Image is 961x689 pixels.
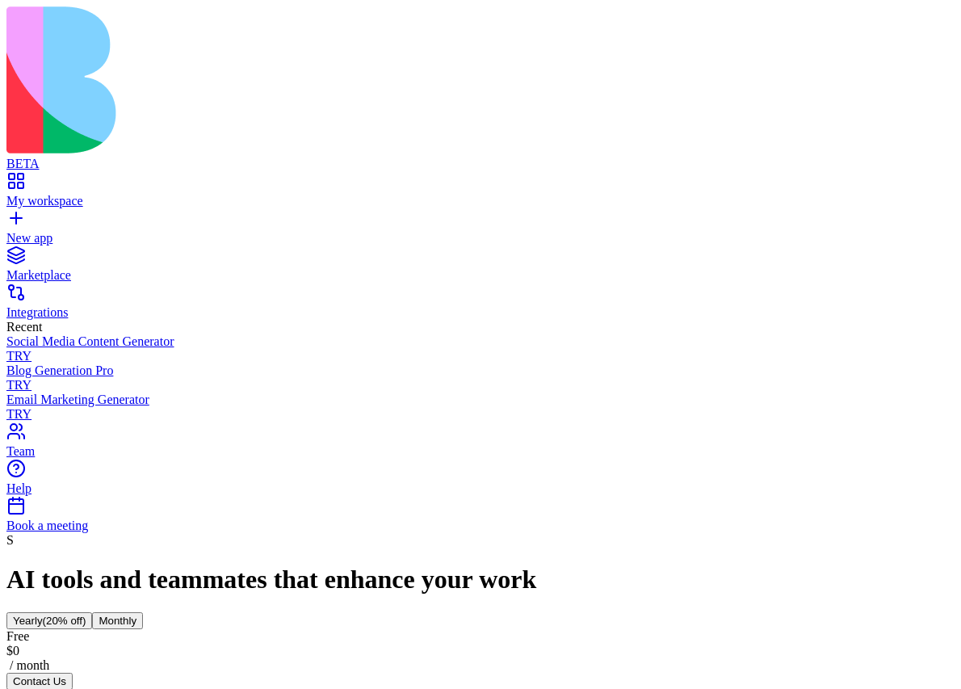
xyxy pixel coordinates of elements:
div: BETA [6,157,955,171]
button: Yearly [6,612,92,629]
div: Email Marketing Generator [6,393,955,407]
a: Help [6,467,955,496]
a: Blog Generation ProTRY [6,363,955,393]
a: Email Marketing GeneratorTRY [6,393,955,422]
div: Help [6,481,955,496]
a: My workspace [6,179,955,208]
div: Social Media Content Generator [6,334,955,349]
div: Integrations [6,305,955,320]
div: My workspace [6,194,955,208]
a: Integrations [6,291,955,320]
a: Social Media Content GeneratorTRY [6,334,955,363]
div: Free [6,629,955,644]
span: (20% off) [43,615,86,627]
div: Book a meeting [6,519,955,533]
div: / month [6,658,955,673]
a: New app [6,216,955,246]
div: TRY [6,378,955,393]
div: TRY [6,349,955,363]
span: S [6,533,14,547]
a: Marketplace [6,254,955,283]
div: TRY [6,407,955,422]
div: $ 0 [6,644,955,658]
h1: AI tools and teammates that enhance your work [6,565,955,594]
div: Team [6,444,955,459]
img: logo [6,6,656,153]
a: BETA [6,142,955,171]
button: Monthly [92,612,143,629]
a: Team [6,430,955,459]
a: Book a meeting [6,504,955,533]
div: Marketplace [6,268,955,283]
div: Blog Generation Pro [6,363,955,378]
div: New app [6,231,955,246]
span: Recent [6,320,42,334]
